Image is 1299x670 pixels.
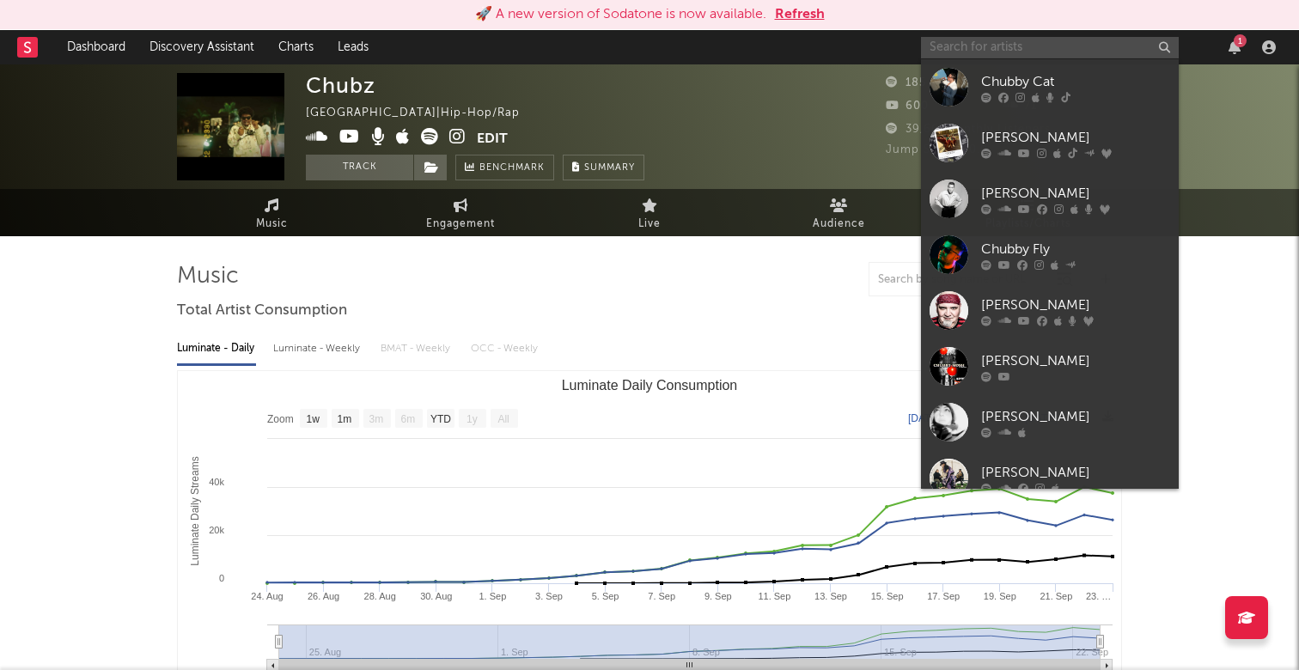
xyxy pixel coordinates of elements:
a: Chubby Fly [921,227,1179,283]
text: 7. Sep [648,591,675,601]
text: All [497,413,509,425]
button: 1 [1229,40,1241,54]
a: Discovery Assistant [137,30,266,64]
text: Luminate Daily Streams [189,456,201,565]
span: 185 [886,77,926,88]
text: 22. Sep [1076,647,1108,657]
text: 23. … [1086,591,1111,601]
text: 1w [307,413,320,425]
text: 1. Sep [479,591,506,601]
a: [PERSON_NAME] [921,283,1179,338]
a: Music [177,189,366,236]
text: 26. Aug [308,591,339,601]
text: 11. Sep [758,591,790,601]
text: 1y [467,413,478,425]
a: [PERSON_NAME] [921,450,1179,506]
span: Music [256,214,288,234]
text: 13. Sep [814,591,847,601]
text: [DATE] [908,412,941,424]
text: 24. Aug [251,591,283,601]
a: Engagement [366,189,555,236]
div: Chubby Cat [981,71,1170,92]
a: Charts [266,30,326,64]
div: [PERSON_NAME] [981,295,1170,315]
text: 0 [219,573,224,583]
div: Chubby Fly [981,239,1170,259]
div: [PERSON_NAME] [981,183,1170,204]
a: [PERSON_NAME] [921,171,1179,227]
text: Zoom [267,413,294,425]
span: Audience [813,214,865,234]
span: Summary [584,163,635,173]
div: Luminate - Weekly [273,334,363,363]
a: Audience [744,189,933,236]
div: Chubz [306,73,375,98]
text: 40k [209,477,224,487]
text: 3. Sep [535,591,563,601]
div: [PERSON_NAME] [981,127,1170,148]
div: 🚀 A new version of Sodatone is now available. [475,4,766,25]
span: Engagement [426,214,495,234]
a: Live [555,189,744,236]
text: 20k [209,525,224,535]
input: Search for artists [921,37,1179,58]
input: Search by song name or URL [869,273,1051,287]
text: 6m [401,413,416,425]
text: 28. Aug [364,591,396,601]
text: 30. Aug [420,591,452,601]
div: Luminate - Daily [177,334,256,363]
a: [PERSON_NAME] [921,338,1179,394]
a: Benchmark [455,155,554,180]
span: Jump Score: 60.0 [886,144,988,155]
div: [PERSON_NAME] [981,406,1170,427]
text: 19. Sep [984,591,1016,601]
text: 9. Sep [704,591,732,601]
text: Luminate Daily Consumption [562,378,738,393]
text: 21. Sep [1040,591,1072,601]
text: 5. Sep [592,591,619,601]
text: 3m [369,413,384,425]
span: Benchmark [479,158,545,179]
text: 17. Sep [927,591,960,601]
div: [PERSON_NAME] [981,462,1170,483]
text: 1m [338,413,352,425]
a: [PERSON_NAME] [921,394,1179,450]
span: Live [638,214,661,234]
div: [GEOGRAPHIC_DATA] | Hip-Hop/Rap [306,103,540,124]
text: YTD [430,413,451,425]
a: Chubby Cat [921,59,1179,115]
span: 39,665 Monthly Listeners [886,124,1051,135]
button: Refresh [775,4,825,25]
span: Total Artist Consumption [177,301,347,321]
a: Leads [326,30,381,64]
div: [PERSON_NAME] [981,350,1170,371]
a: Dashboard [55,30,137,64]
button: Edit [477,128,508,149]
span: 600 [886,100,929,112]
button: Summary [563,155,644,180]
a: [PERSON_NAME] [921,115,1179,171]
text: 15. Sep [871,591,904,601]
div: 1 [1234,34,1247,47]
button: Track [306,155,413,180]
